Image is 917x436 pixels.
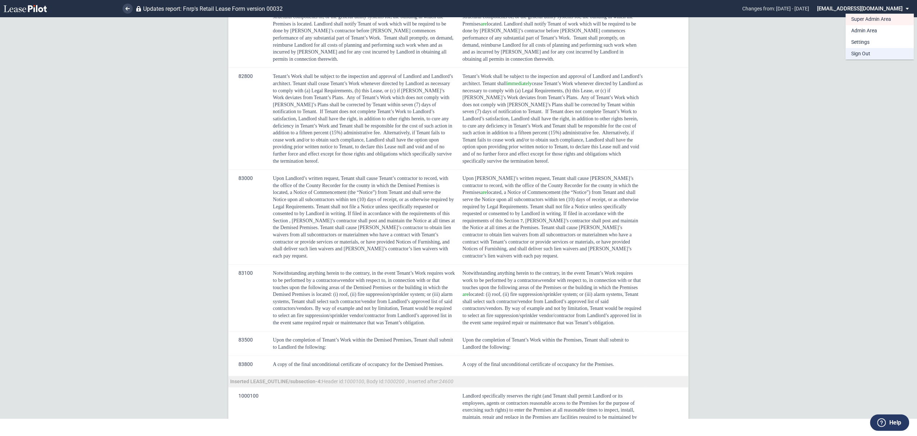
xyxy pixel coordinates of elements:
[870,414,909,431] button: Help
[852,16,891,23] div: Super Admin Area
[852,50,871,57] div: Sign Out
[889,418,901,427] label: Help
[852,27,877,34] div: Admin Area
[852,39,870,46] div: Settings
